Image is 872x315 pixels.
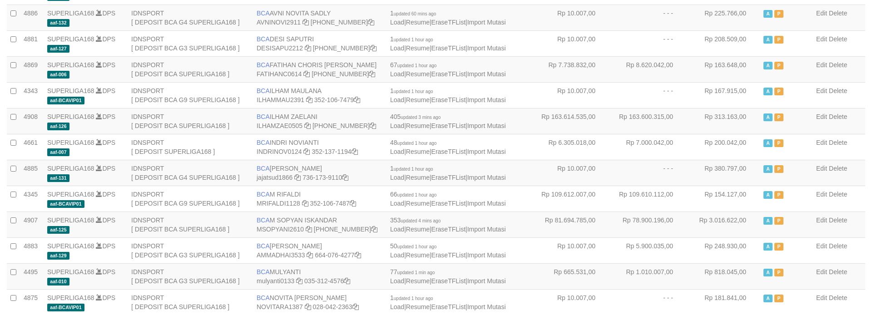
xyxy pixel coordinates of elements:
[406,200,430,207] a: Resume
[344,277,350,285] a: Copy 0353124576 to clipboard
[390,277,404,285] a: Load
[128,56,253,82] td: IDNSPORT [ DEPOSIT BCA SUPERLIGA168 ]
[406,226,430,233] a: Resume
[306,226,312,233] a: Copy MSOPYANI2610 to clipboard
[390,122,404,129] a: Load
[406,148,430,155] a: Resume
[47,304,84,311] span: aaf-BCAVIP01
[763,10,773,18] span: Active
[44,186,128,212] td: DPS
[390,226,404,233] a: Load
[257,148,302,155] a: INDRINOV0124
[763,243,773,251] span: Active
[369,70,375,78] a: Copy 4062281727 to clipboard
[467,174,506,181] a: Import Mutasi
[531,108,609,134] td: Rp 163.614.535,00
[397,63,437,68] span: updated 1 hour ago
[371,226,377,233] a: Copy 4062301418 to clipboard
[128,108,253,134] td: IDNSPORT [ DEPOSIT BCA SUPERLIGA168 ]
[390,113,506,129] span: | | |
[829,217,847,224] a: Delete
[390,19,404,26] a: Load
[20,186,44,212] td: 4345
[47,87,94,94] a: SUPERLIGA168
[531,212,609,237] td: Rp 81.694.785,00
[609,82,687,108] td: - - -
[531,160,609,186] td: Rp 10.007,00
[253,160,386,186] td: [PERSON_NAME] 736-173-9110
[390,303,404,310] a: Load
[302,19,309,26] a: Copy AVNINOVI2911 to clipboard
[47,217,94,224] a: SUPERLIGA168
[390,35,433,43] span: 1
[816,294,827,301] a: Edit
[390,191,436,198] span: 66
[531,134,609,160] td: Rp 6.305.018,00
[774,269,783,276] span: Paused
[816,139,827,146] a: Edit
[467,148,506,155] a: Import Mutasi
[47,113,94,120] a: SUPERLIGA168
[431,19,466,26] a: EraseTFList
[763,165,773,173] span: Active
[44,160,128,186] td: DPS
[431,96,466,103] a: EraseTFList
[763,295,773,302] span: Active
[20,237,44,263] td: 4883
[406,174,430,181] a: Resume
[816,35,827,43] a: Edit
[763,62,773,69] span: Active
[687,108,760,134] td: Rp 313.163,00
[397,192,437,197] span: updated 1 hour ago
[352,148,358,155] a: Copy 3521371194 to clipboard
[829,87,847,94] a: Delete
[406,303,430,310] a: Resume
[816,217,827,224] a: Edit
[763,139,773,147] span: Active
[257,10,270,17] span: BCA
[47,252,69,260] span: aaf-129
[394,89,433,94] span: updated 1 hour ago
[47,191,94,198] a: SUPERLIGA168
[294,174,301,181] a: Copy jajatsud1866 to clipboard
[390,251,404,259] a: Load
[44,56,128,82] td: DPS
[816,10,827,17] a: Edit
[128,263,253,289] td: IDNSPORT [ DEPOSIT BCA G3 SUPERLIGA168 ]
[128,237,253,263] td: IDNSPORT [ DEPOSIT BCA G3 SUPERLIGA168 ]
[467,70,506,78] a: Import Mutasi
[305,303,311,310] a: Copy NOVITARA1387 to clipboard
[609,56,687,82] td: Rp 8.620.042,00
[687,289,760,315] td: Rp 181.841,00
[20,263,44,289] td: 4495
[47,226,69,234] span: aaf-125
[47,148,69,156] span: aaf-007
[687,5,760,30] td: Rp 225.766,00
[354,96,360,103] a: Copy 3521067479 to clipboard
[257,174,292,181] a: jajatsud1866
[257,44,303,52] a: DESISAPU2212
[47,45,69,53] span: aaf-127
[257,35,270,43] span: BCA
[44,237,128,263] td: DPS
[687,82,760,108] td: Rp 167.915,00
[128,30,253,56] td: IDNSPORT [ DEPOSIT BCA G3 SUPERLIGA168 ]
[406,122,430,129] a: Resume
[431,122,466,129] a: EraseTFList
[253,237,386,263] td: [PERSON_NAME] 664-076-4277
[467,96,506,103] a: Import Mutasi
[47,123,69,130] span: aaf-126
[302,200,308,207] a: Copy MRIFALDI1128 to clipboard
[397,244,437,249] span: updated 1 hour ago
[687,186,760,212] td: Rp 154.127,00
[253,82,386,108] td: ILHAM MAULANA 352-106-7479
[253,263,386,289] td: MULYANTI 035-312-4576
[20,56,44,82] td: 4869
[128,5,253,30] td: IDNSPORT [ DEPOSIT BCA G4 SUPERLIGA168 ]
[257,87,270,94] span: BCA
[44,30,128,56] td: DPS
[253,108,386,134] td: ILHAM ZAELANI [PHONE_NUMBER]
[774,295,783,302] span: Paused
[355,251,361,259] a: Copy 6640764277 to clipboard
[390,165,433,172] span: 1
